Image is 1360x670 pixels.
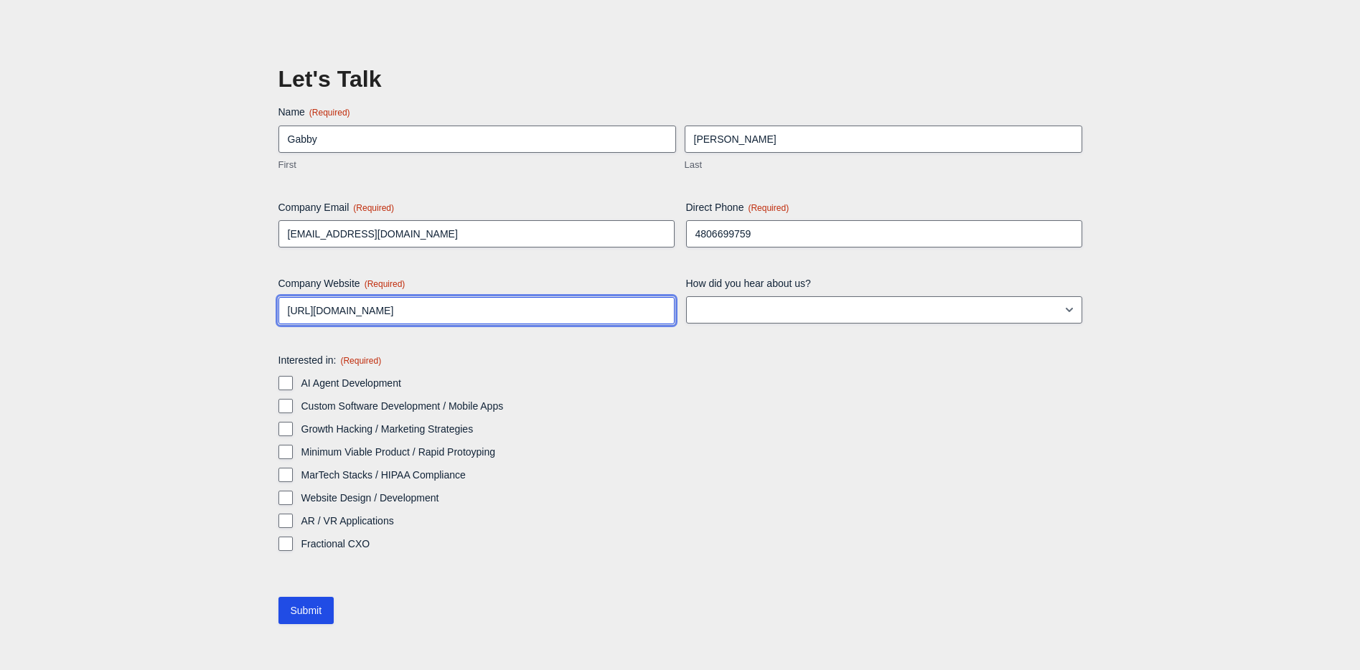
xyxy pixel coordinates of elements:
span: (Required) [365,279,405,289]
h2: Let's Talk [278,67,1082,90]
label: Direct Phone [686,200,1082,214]
label: How did you hear about us? [686,276,1082,291]
span: (Required) [340,356,381,366]
input: Submit [278,597,334,624]
label: Fractional CXO [301,537,1082,551]
label: Last [685,159,1082,172]
label: First [278,159,676,172]
span: (Required) [309,108,350,118]
label: Website Design / Development [301,491,1082,505]
label: AI Agent Development [301,376,1082,390]
label: Growth Hacking / Marketing Strategies [301,422,1082,436]
label: MarTech Stacks / HIPAA Compliance [301,468,1082,482]
label: Company Email [278,200,675,214]
label: Minimum Viable Product / Rapid Protoyping [301,445,1082,459]
label: Custom Software Development / Mobile Apps [301,399,1082,413]
legend: Interested in: [278,353,382,367]
label: AR / VR Applications [301,514,1082,528]
input: https:// [278,297,675,324]
label: Company Website [278,276,675,291]
span: (Required) [748,203,789,213]
legend: Name [278,105,350,119]
span: (Required) [353,203,394,213]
